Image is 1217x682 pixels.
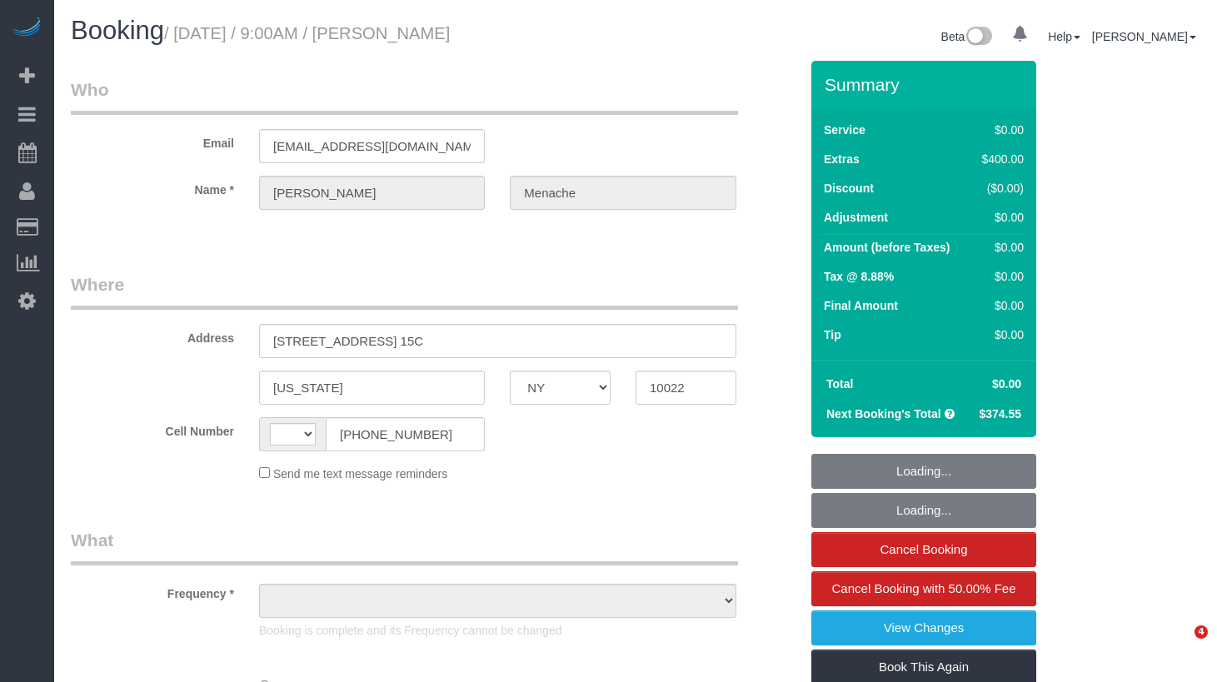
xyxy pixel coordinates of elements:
[10,17,43,40] img: Automaid Logo
[1092,30,1196,43] a: [PERSON_NAME]
[941,30,993,43] a: Beta
[164,24,450,42] small: / [DATE] / 9:00AM / [PERSON_NAME]
[58,324,247,346] label: Address
[975,122,1024,138] div: $0.00
[824,209,888,226] label: Adjustment
[71,77,738,115] legend: Who
[975,268,1024,285] div: $0.00
[811,571,1036,606] a: Cancel Booking with 50.00% Fee
[826,377,853,391] strong: Total
[824,268,894,285] label: Tax @ 8.88%
[992,377,1021,391] span: $0.00
[824,326,841,343] label: Tip
[832,581,1016,595] span: Cancel Booking with 50.00% Fee
[965,27,992,48] img: New interface
[1195,625,1208,639] span: 4
[326,417,485,451] input: Cell Number
[824,239,950,256] label: Amount (before Taxes)
[259,129,485,163] input: Email
[58,580,247,602] label: Frequency *
[1160,625,1200,665] iframe: Intercom live chat
[825,75,1028,94] h3: Summary
[975,326,1024,343] div: $0.00
[975,297,1024,314] div: $0.00
[273,467,447,480] span: Send me text message reminders
[259,371,485,405] input: City
[824,151,860,167] label: Extras
[71,528,738,565] legend: What
[824,297,898,314] label: Final Amount
[975,239,1024,256] div: $0.00
[71,272,738,310] legend: Where
[259,176,485,210] input: First Name
[824,180,874,197] label: Discount
[636,371,736,405] input: Zip Code
[58,129,247,152] label: Email
[259,622,736,639] p: Booking is complete and its Frequency cannot be changed
[58,176,247,198] label: Name *
[979,407,1021,421] span: $374.55
[975,209,1024,226] div: $0.00
[811,532,1036,567] a: Cancel Booking
[1048,30,1080,43] a: Help
[824,122,865,138] label: Service
[975,180,1024,197] div: ($0.00)
[71,16,164,45] span: Booking
[510,176,736,210] input: Last Name
[811,610,1036,645] a: View Changes
[58,417,247,440] label: Cell Number
[826,407,941,421] strong: Next Booking's Total
[975,151,1024,167] div: $400.00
